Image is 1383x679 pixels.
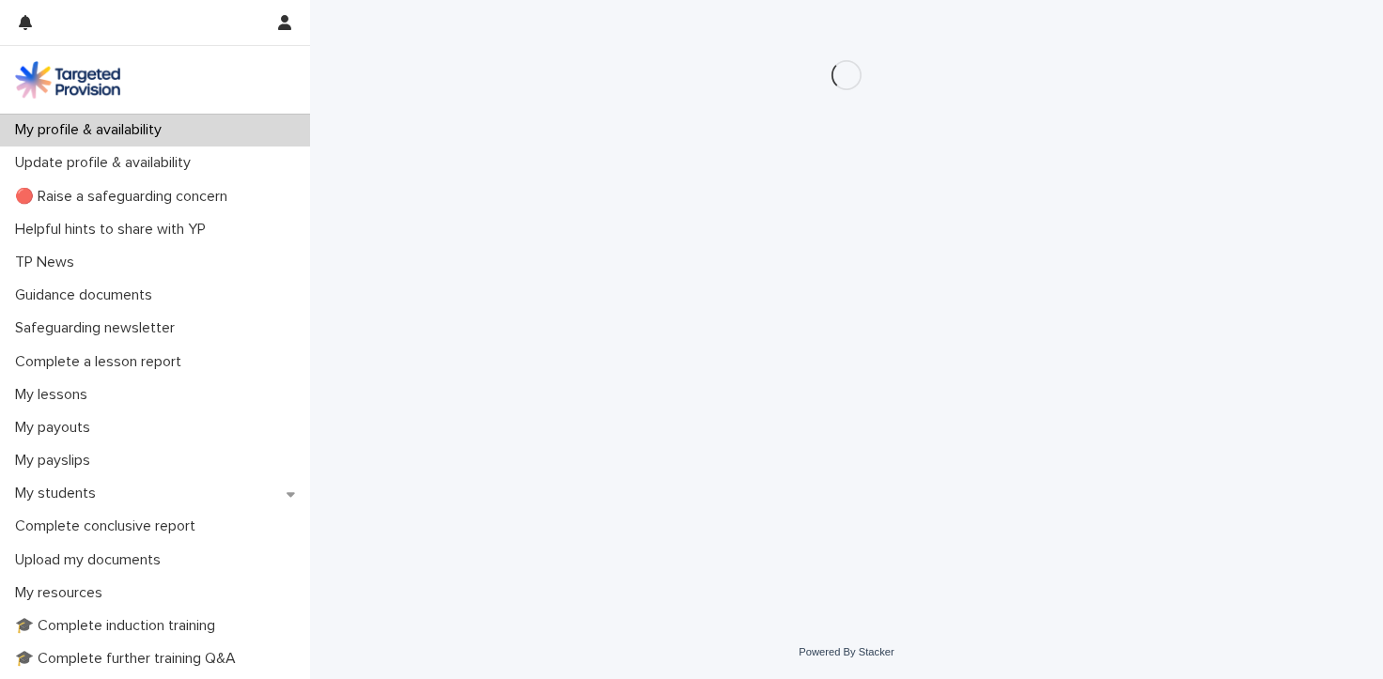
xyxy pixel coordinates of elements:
[799,646,894,657] a: Powered By Stacker
[8,584,117,602] p: My resources
[8,386,102,404] p: My lessons
[8,485,111,502] p: My students
[8,617,230,635] p: 🎓 Complete induction training
[8,188,242,206] p: 🔴 Raise a safeguarding concern
[8,121,177,139] p: My profile & availability
[8,452,105,470] p: My payslips
[15,61,120,99] img: M5nRWzHhSzIhMunXDL62
[8,551,176,569] p: Upload my documents
[8,650,251,668] p: 🎓 Complete further training Q&A
[8,353,196,371] p: Complete a lesson report
[8,319,190,337] p: Safeguarding newsletter
[8,517,210,535] p: Complete conclusive report
[8,221,221,239] p: Helpful hints to share with YP
[8,286,167,304] p: Guidance documents
[8,254,89,271] p: TP News
[8,154,206,172] p: Update profile & availability
[8,419,105,437] p: My payouts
